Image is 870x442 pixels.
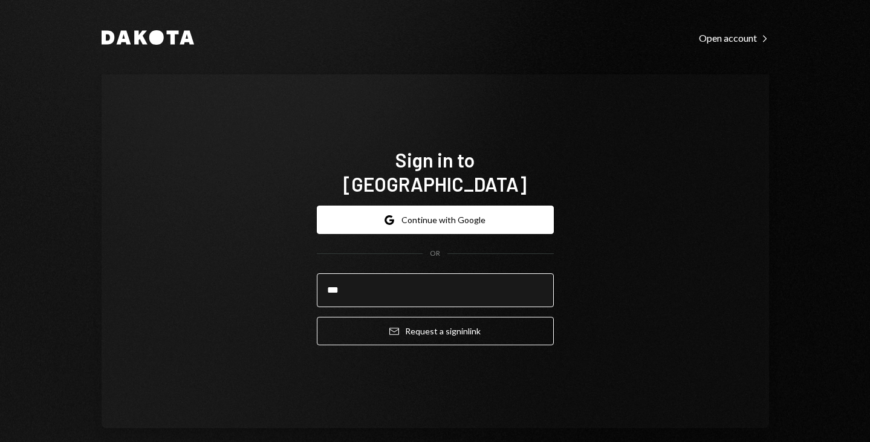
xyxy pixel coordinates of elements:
div: OR [430,249,440,259]
button: Request a signinlink [317,317,554,345]
div: Open account [699,32,769,44]
button: Continue with Google [317,206,554,234]
a: Open account [699,31,769,44]
h1: Sign in to [GEOGRAPHIC_DATA] [317,148,554,196]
